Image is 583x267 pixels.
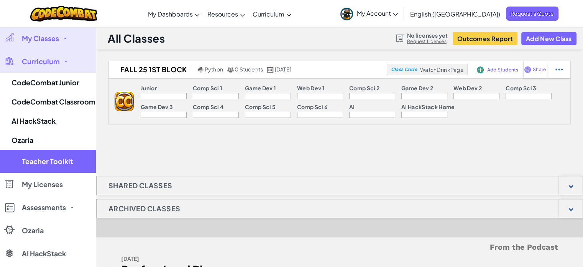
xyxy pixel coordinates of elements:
span: Teacher Toolkit [22,158,73,165]
h1: All Classes [108,31,165,46]
div: [DATE] [121,253,334,264]
span: My Account [357,9,398,17]
img: IconAddStudents.svg [477,66,484,73]
p: Comp Sci 5 [245,104,276,110]
p: Comp Sci 1 [193,85,222,91]
a: English ([GEOGRAPHIC_DATA]) [406,3,504,24]
span: Share [533,67,546,72]
span: Resources [207,10,238,18]
span: Assessments [22,204,66,211]
h2: Fall 25 1st Block [109,64,196,75]
p: Game Dev 1 [245,85,276,91]
span: 0 Students [235,66,263,73]
p: Comp Sci 2 [349,85,379,91]
p: Web Dev 1 [297,85,325,91]
img: IconStudentEllipsis.svg [555,66,563,73]
span: WatchDrinkPage [420,66,464,73]
a: My Account [337,2,402,26]
p: Web Dev 2 [453,85,482,91]
img: IconShare_Purple.svg [524,66,531,73]
img: MultipleUsers.png [227,67,234,73]
h5: From the Podcast [121,241,558,253]
p: Game Dev 2 [401,85,433,91]
span: Class Code [391,67,417,72]
a: Resources [204,3,249,24]
img: CodeCombat logo [30,6,97,22]
p: AI [349,104,355,110]
span: My Licenses [22,181,63,188]
a: Request Licenses [407,38,448,45]
span: Curriculum [22,58,60,65]
p: Comp Sci 4 [193,104,223,110]
p: Game Dev 3 [141,104,173,110]
button: Add New Class [521,32,576,45]
p: Junior [141,85,157,91]
p: AI HackStack Home [401,104,455,110]
h1: Archived Classes [97,199,192,218]
span: Ozaria [22,227,44,234]
a: Curriculum [249,3,295,24]
img: python.png [198,67,204,73]
span: AI HackStack [22,250,66,257]
span: Python [205,66,223,73]
a: My Dashboards [144,3,204,24]
span: My Dashboards [148,10,193,18]
p: Comp Sci 6 [297,104,327,110]
button: Outcomes Report [453,32,517,45]
span: Add Students [487,68,518,72]
a: Request a Quote [506,7,558,21]
a: Fall 25 1st Block Python 0 Students [DATE] [109,64,387,75]
span: Curriculum [253,10,284,18]
span: No licenses yet [407,32,448,38]
span: My Classes [22,35,59,42]
p: Comp Sci 3 [506,85,536,91]
img: logo [115,92,134,111]
h1: Shared Classes [97,176,184,195]
span: [DATE] [275,66,291,73]
img: calendar.svg [267,67,274,73]
span: English ([GEOGRAPHIC_DATA]) [410,10,500,18]
img: avatar [340,8,353,20]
